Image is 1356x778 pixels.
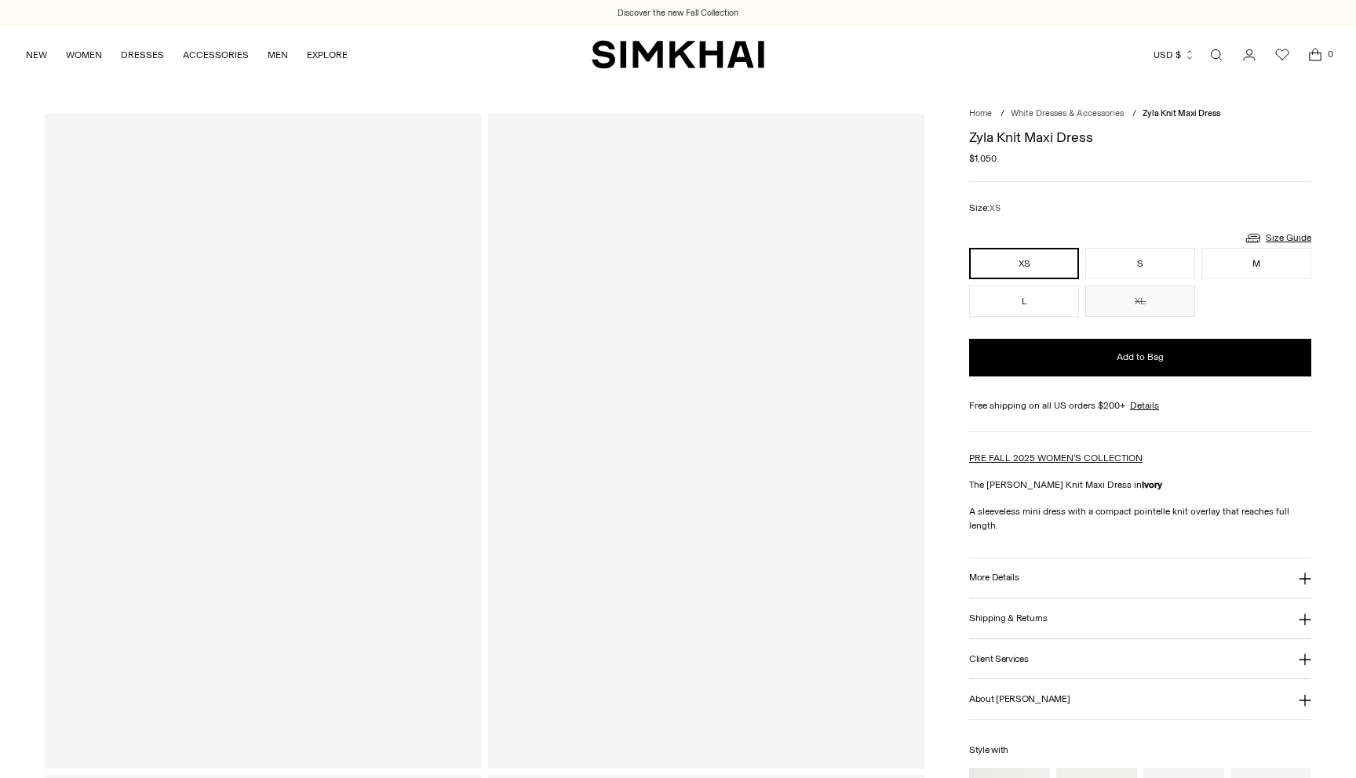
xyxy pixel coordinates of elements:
h3: Client Services [969,654,1029,664]
div: / [1001,107,1004,121]
a: Open search modal [1201,39,1232,71]
button: About [PERSON_NAME] [969,679,1311,719]
span: $1,050 [969,151,997,165]
h6: Style with [969,745,1311,755]
p: The [PERSON_NAME] Knit Maxi Dress in [969,478,1311,492]
a: NEW [26,38,47,72]
a: White Dresses & Accessories [1011,108,1124,118]
button: XS [969,248,1079,279]
a: Go to the account page [1234,39,1265,71]
span: Add to Bag [1117,351,1164,364]
div: Free shipping on all US orders $200+ [969,398,1311,413]
button: More Details [969,558,1311,598]
span: Zyla Knit Maxi Dress [1143,108,1220,118]
a: Home [969,108,992,118]
nav: breadcrumbs [969,107,1311,121]
strong: Ivory [1142,479,1162,490]
a: Zyla Knit Maxi Dress [488,114,925,769]
h3: About [PERSON_NAME] [969,694,1070,704]
a: DRESSES [121,38,164,72]
a: Size Guide [1244,228,1311,248]
button: Client Services [969,639,1311,679]
button: L [969,285,1079,317]
a: MEN [268,38,288,72]
a: Zyla Knit Maxi Dress [45,114,482,769]
div: / [1132,107,1136,121]
button: XL [1085,285,1195,317]
a: Open cart modal [1299,39,1331,71]
h3: Shipping & Returns [969,613,1048,623]
button: M [1201,248,1311,279]
p: A sleeveless mini dress with a compact pointelle knit overlay that reaches full length. [969,504,1311,533]
h1: Zyla Knit Maxi Dress [969,130,1311,144]
a: Wishlist [1267,39,1298,71]
button: Add to Bag [969,339,1311,376]
label: Size: [969,201,1001,216]
a: Discover the new Fall Collection [618,7,738,20]
button: S [1085,248,1195,279]
a: PRE FALL 2025 WOMEN'S COLLECTION [969,453,1143,464]
a: SIMKHAI [592,39,764,70]
a: WOMEN [66,38,102,72]
a: ACCESSORIES [183,38,249,72]
span: 0 [1323,47,1337,61]
button: USD $ [1154,38,1195,72]
span: XS [990,203,1001,213]
a: Details [1130,398,1159,413]
h3: More Details [969,573,1019,583]
a: EXPLORE [307,38,348,72]
button: Shipping & Returns [969,598,1311,638]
